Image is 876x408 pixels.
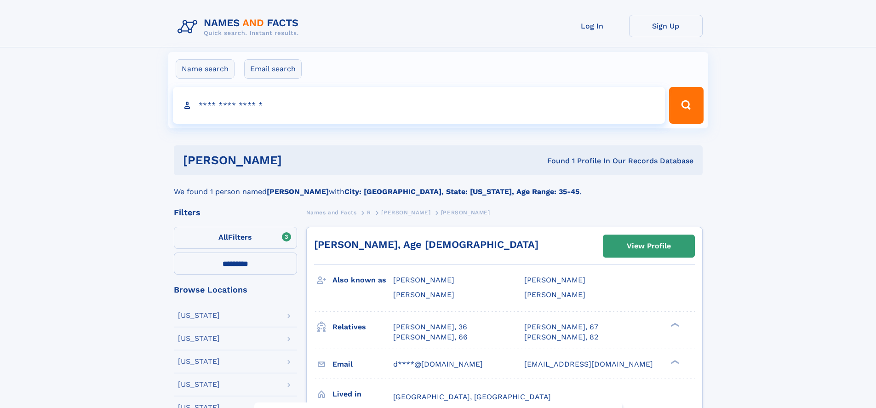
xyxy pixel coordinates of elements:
span: All [218,233,228,241]
div: [US_STATE] [178,312,220,319]
label: Filters [174,227,297,249]
span: [PERSON_NAME] [524,276,585,284]
span: [PERSON_NAME] [441,209,490,216]
div: We found 1 person named with . [174,175,703,197]
a: View Profile [603,235,694,257]
h3: Lived in [332,386,393,402]
a: [PERSON_NAME], 66 [393,332,468,342]
a: [PERSON_NAME], 36 [393,322,467,332]
label: Email search [244,59,302,79]
a: [PERSON_NAME], 67 [524,322,598,332]
span: [EMAIL_ADDRESS][DOMAIN_NAME] [524,360,653,368]
div: ❯ [669,359,680,365]
a: [PERSON_NAME], Age [DEMOGRAPHIC_DATA] [314,239,538,250]
button: Search Button [669,87,703,124]
div: View Profile [627,236,671,257]
img: Logo Names and Facts [174,15,306,40]
h3: Relatives [332,319,393,335]
a: R [367,207,371,218]
div: [US_STATE] [178,335,220,342]
input: search input [173,87,665,124]
b: [PERSON_NAME] [267,187,329,196]
span: [PERSON_NAME] [393,276,454,284]
div: Browse Locations [174,286,297,294]
a: Sign Up [629,15,703,37]
a: Log In [555,15,629,37]
b: City: [GEOGRAPHIC_DATA], State: [US_STATE], Age Range: 35-45 [344,187,579,196]
span: [PERSON_NAME] [524,290,585,299]
div: [US_STATE] [178,381,220,388]
h1: [PERSON_NAME] [183,155,415,166]
a: [PERSON_NAME], 82 [524,332,598,342]
div: ❯ [669,322,680,328]
a: Names and Facts [306,207,357,218]
div: [US_STATE] [178,358,220,365]
div: Found 1 Profile In Our Records Database [414,156,693,166]
label: Name search [176,59,235,79]
span: [PERSON_NAME] [393,290,454,299]
span: [GEOGRAPHIC_DATA], [GEOGRAPHIC_DATA] [393,392,551,401]
span: R [367,209,371,216]
a: [PERSON_NAME] [381,207,430,218]
h3: Also known as [332,272,393,288]
span: [PERSON_NAME] [381,209,430,216]
div: Filters [174,208,297,217]
h3: Email [332,356,393,372]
